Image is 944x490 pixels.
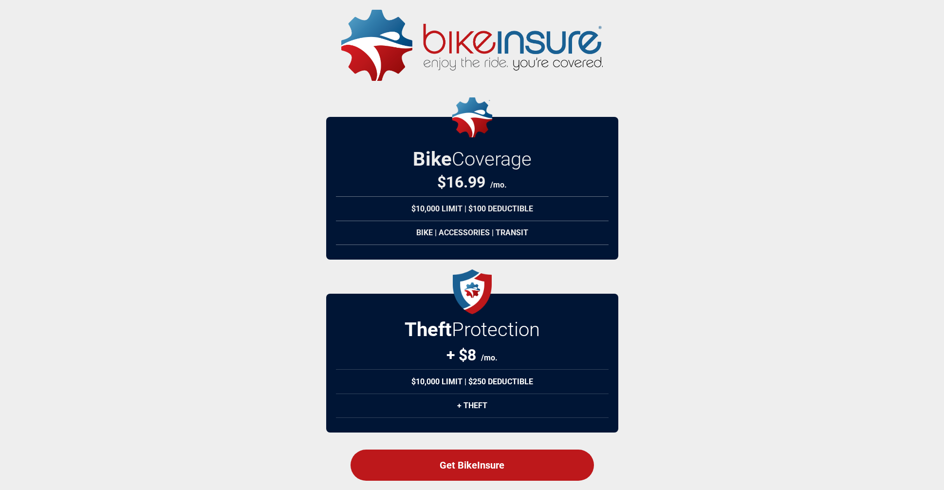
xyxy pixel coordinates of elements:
[336,196,609,221] div: $10,000 Limit | $100 Deductible
[351,450,594,481] div: Get BikeInsure
[405,318,452,341] strong: Theft
[336,221,609,245] div: Bike | Accessories | Transit
[437,173,507,191] div: $16.99
[452,148,532,170] span: Coverage
[490,180,507,189] span: /mo.
[413,148,532,170] h2: Bike
[336,369,609,394] div: $10,000 Limit | $250 Deductible
[446,346,498,364] div: + $8
[481,353,498,362] span: /mo.
[405,318,540,341] h2: Protection
[336,394,609,418] div: + Theft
